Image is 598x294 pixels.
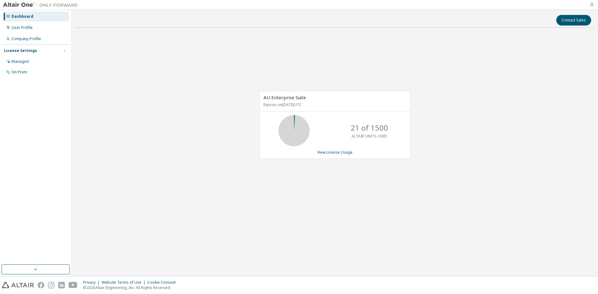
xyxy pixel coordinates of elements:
[83,285,179,290] p: © 2025 Altair Engineering, Inc. All Rights Reserved.
[317,150,353,155] a: View License Usage
[147,280,179,285] div: Cookie Consent
[48,282,55,288] img: instagram.svg
[12,14,33,19] div: Dashboard
[69,282,78,288] img: youtube.svg
[12,59,29,64] div: Managed
[83,280,102,285] div: Privacy
[351,123,388,133] p: 21 of 1500
[38,282,44,288] img: facebook.svg
[556,15,591,26] button: Contact Sales
[352,133,387,139] p: ALTAIR UNITS USED
[12,70,27,75] div: On Prem
[2,282,34,288] img: altair_logo.svg
[263,94,306,100] span: AU Enterprise Suite
[263,102,405,107] p: Expires on [DATE] UTC
[4,48,37,53] div: License Settings
[12,36,41,41] div: Company Profile
[58,282,65,288] img: linkedin.svg
[3,2,81,8] img: Altair One
[12,25,33,30] div: User Profile
[102,280,147,285] div: Website Terms of Use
